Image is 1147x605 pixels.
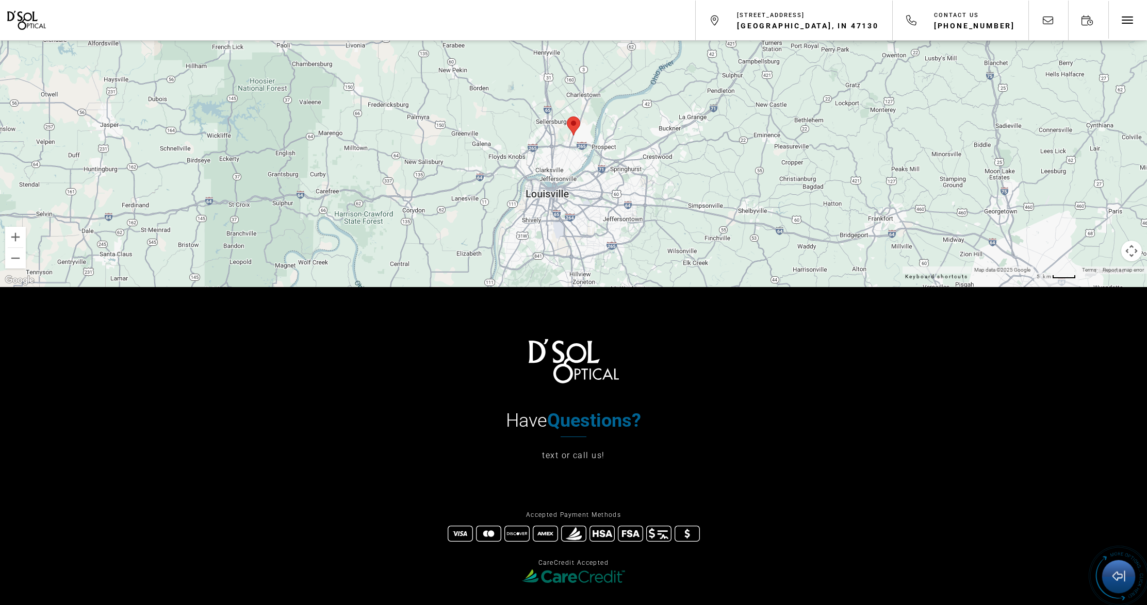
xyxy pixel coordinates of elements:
span: 5 km [1037,274,1052,279]
img: carecredit-light.svg [561,521,586,546]
a: D'Sol Optical [521,339,626,384]
img: care_credit_logo.svg [522,569,625,583]
a: Terms (opens in new tab) [1082,267,1096,273]
button: Zoom in [5,227,26,247]
span: [PHONE_NUMBER] [934,21,1015,31]
button: Map Scale: 5 km per 42 pixels [1034,266,1079,287]
a: [STREET_ADDRESS] [GEOGRAPHIC_DATA], IN 47130 [695,1,892,40]
a: Contact Us [PHONE_NUMBER] [892,1,1028,40]
button: Zoom out [5,248,26,268]
span: [GEOGRAPHIC_DATA], IN 47130 [737,21,879,31]
h4: Have [445,410,702,437]
img: check-light.svg [646,521,671,546]
img: cash-light.svg [675,521,700,546]
button: Toggle navigation [1108,1,1146,39]
p: CareCredit Accepted [445,558,702,585]
img: hsa-light.svg [589,521,615,546]
a: Open this area in Google Maps (opens a new window) [3,274,37,287]
img: mastercard-light.svg [476,521,501,546]
strong: Questions? [547,410,641,431]
button: Keyboard shortcuts [905,266,968,287]
img: Google [3,274,37,287]
span: [STREET_ADDRESS] [737,10,879,21]
a: A Crisp Company Hero Belt Expand / Collapse Button [1102,560,1136,594]
span: Map data ©2025 Google [974,267,1030,273]
button: Map camera controls [1121,241,1142,261]
p: Accepted Payment Methods [445,510,702,519]
img: visa-light.svg [448,521,473,546]
a: text or call us! [542,447,605,464]
span: Contact Us [934,10,1015,21]
a: Report a map error [1103,267,1144,273]
img: amex-light.svg [533,521,558,546]
img: fsa-light.svg [618,521,643,546]
img: discover-light.svg [504,521,530,546]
